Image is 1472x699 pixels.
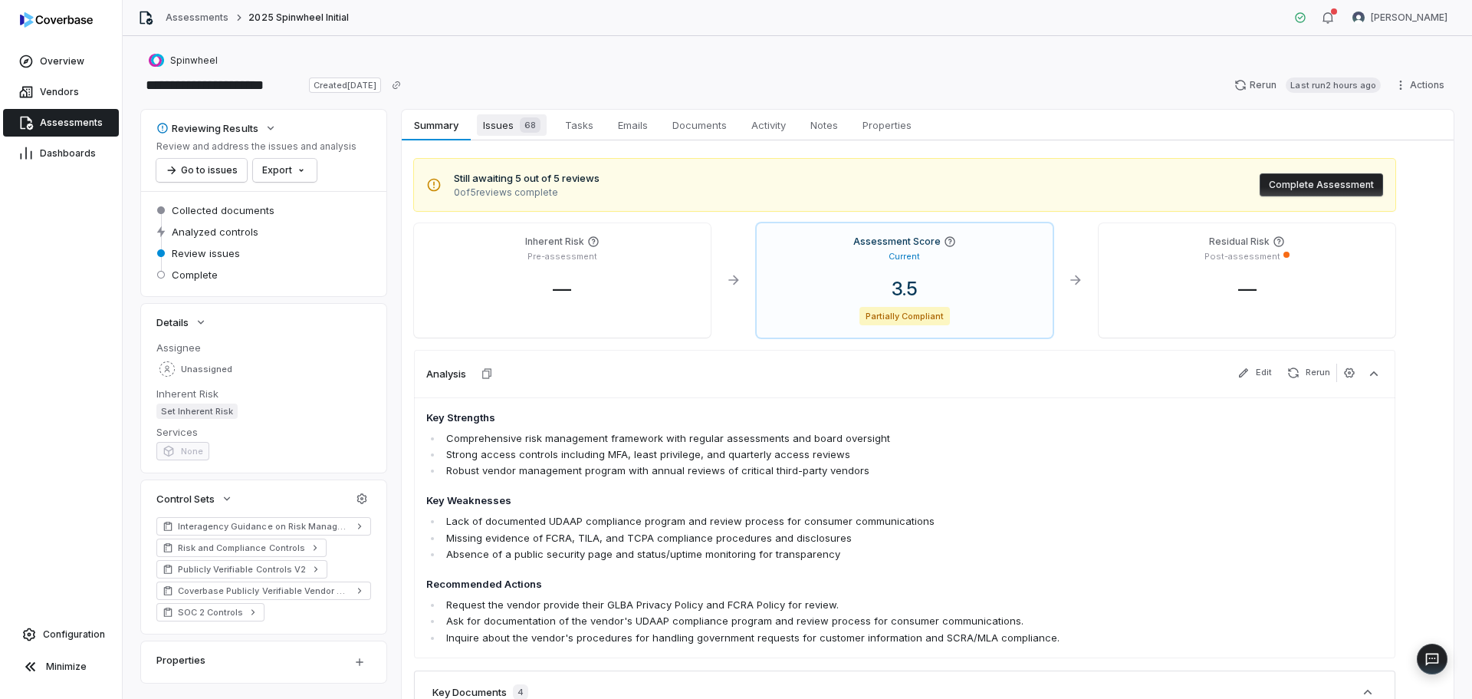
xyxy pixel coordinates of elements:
span: 2025 Spinwheel Initial [248,12,349,24]
span: — [1226,278,1269,300]
button: Copy link [383,71,410,99]
span: Tasks [559,115,600,135]
h4: Inherent Risk [525,236,584,248]
li: Inquire about the vendor's procedures for handling government requests for customer information a... [442,630,1191,646]
span: Set Inherent Risk [156,404,238,419]
span: SOC 2 Controls [178,606,243,618]
span: Details [156,315,189,329]
button: Reviewing Results [152,114,281,142]
a: SOC 2 Controls [156,603,264,622]
span: Created [DATE] [309,77,381,93]
button: RerunLast run2 hours ago [1225,74,1390,97]
span: Interagency Guidance on Risk Management (156 controls) [178,520,350,532]
span: Unassigned [181,364,232,375]
span: Configuration [43,628,105,641]
span: Properties [856,115,918,135]
span: Coverbase Publicly Verifiable Vendor Controls [178,585,350,597]
h4: Recommended Actions [426,577,1191,592]
div: Reviewing Results [156,121,258,135]
h4: Assessment Score [853,236,941,248]
button: Go to issues [156,159,247,182]
span: Notes [804,115,844,135]
span: Overview [40,55,84,68]
span: Last run 2 hours ago [1286,77,1381,93]
h4: Key Weaknesses [426,493,1191,509]
a: Overview [3,48,119,75]
span: Assessments [40,117,103,129]
a: Risk and Compliance Controls [156,539,327,557]
h4: Key Strengths [426,410,1191,426]
button: Minimize [6,651,116,682]
span: Documents [666,115,733,135]
span: Summary [408,115,464,135]
button: Control Sets [152,485,238,513]
button: Actions [1390,74,1454,97]
img: Dani Vattuone avatar [1352,12,1365,24]
li: Missing evidence of FCRA, TILA, and TCPA compliance procedures and disclosures [442,530,1191,546]
a: Configuration [6,621,116,648]
a: Assessments [166,12,228,24]
dt: Assignee [156,341,371,354]
p: Current [889,251,920,262]
li: Ask for documentation of the vendor's UDAAP compliance program and review process for consumer co... [442,613,1191,629]
li: Lack of documented UDAAP compliance program and review process for consumer communications [442,513,1191,529]
span: 0 of 5 reviews complete [454,186,600,199]
span: Publicly Verifiable Controls V2 [178,563,306,575]
p: Post-assessment [1204,251,1280,262]
a: Coverbase Publicly Verifiable Vendor Controls [156,582,371,600]
button: https://spinwheel.io/Spinwheel [144,47,222,74]
h3: Key Documents [432,685,507,699]
a: Vendors [3,78,119,106]
span: 68 [520,117,540,133]
h3: Analysis [426,367,466,381]
button: Details [152,308,212,336]
span: Analyzed controls [172,225,258,239]
dt: Services [156,425,371,439]
span: Complete [172,268,218,282]
li: Request the vendor provide their GLBA Privacy Policy and FCRA Policy for review. [442,597,1191,613]
span: 3.5 [879,278,930,300]
span: Minimize [46,661,87,673]
span: Vendors [40,86,79,98]
button: Rerun [1281,364,1336,382]
span: Risk and Compliance Controls [178,542,305,554]
li: Strong access controls including MFA, least privilege, and quarterly access reviews [442,447,1191,463]
button: Export [253,159,317,182]
span: — [540,278,583,300]
a: Publicly Verifiable Controls V2 [156,560,327,579]
span: Still awaiting 5 out of 5 reviews [454,171,600,186]
dt: Inherent Risk [156,387,371,401]
span: Activity [745,115,792,135]
li: Comprehensive risk management framework with regular assessments and board oversight [442,430,1191,447]
span: Spinwheel [170,54,218,67]
li: Robust vendor management program with annual reviews of critical third-party vendors [442,463,1191,479]
span: Review issues [172,246,240,260]
span: Emails [612,115,654,135]
span: Partially Compliant [859,307,951,325]
span: Dashboards [40,147,96,160]
img: logo-D7KZi-bG.svg [20,12,93,28]
span: [PERSON_NAME] [1371,12,1447,24]
h4: Residual Risk [1209,236,1270,248]
li: Absence of a public security page and status/uptime monitoring for transparency [442,546,1191,562]
a: Dashboards [3,140,119,167]
span: Collected documents [172,203,274,217]
button: Edit [1231,364,1278,382]
button: Dani Vattuone avatar[PERSON_NAME] [1343,6,1457,29]
span: Control Sets [156,492,215,506]
a: Interagency Guidance on Risk Management (156 controls) [156,517,371,536]
p: Review and address the issues and analysis [156,140,356,153]
a: Assessments [3,109,119,137]
p: Pre-assessment [527,251,597,262]
span: Issues [477,114,547,136]
button: Complete Assessment [1260,173,1383,196]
